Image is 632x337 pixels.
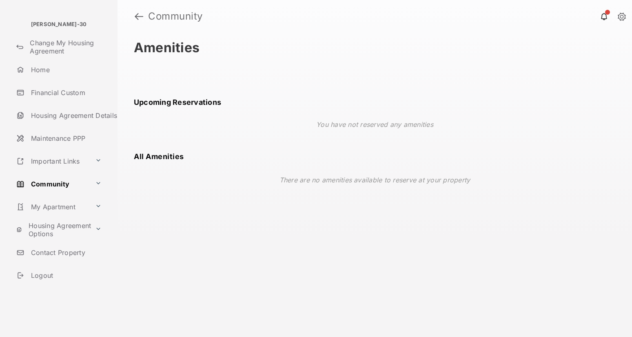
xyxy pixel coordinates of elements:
[134,151,616,162] div: All Amenities
[13,60,118,80] a: Home
[13,37,118,57] a: Change My Housing Agreement
[13,83,118,102] a: Financial Custom
[13,106,118,125] a: Housing Agreement Details
[148,11,203,21] strong: Community
[13,197,92,217] a: My Apartment
[13,220,92,239] a: Housing Agreement Options
[134,40,200,55] h1: Amenities
[279,175,470,185] p: There are no amenities available to reserve at your property
[31,20,87,29] p: [PERSON_NAME]-30
[13,174,92,194] a: Community
[13,129,118,148] a: Maintenance PPP
[13,243,118,262] a: Contact Property
[316,120,433,129] p: You have not reserved any amenities
[134,98,616,106] div: Upcoming Reservations
[13,151,92,171] a: Important Links
[13,266,118,285] a: Logout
